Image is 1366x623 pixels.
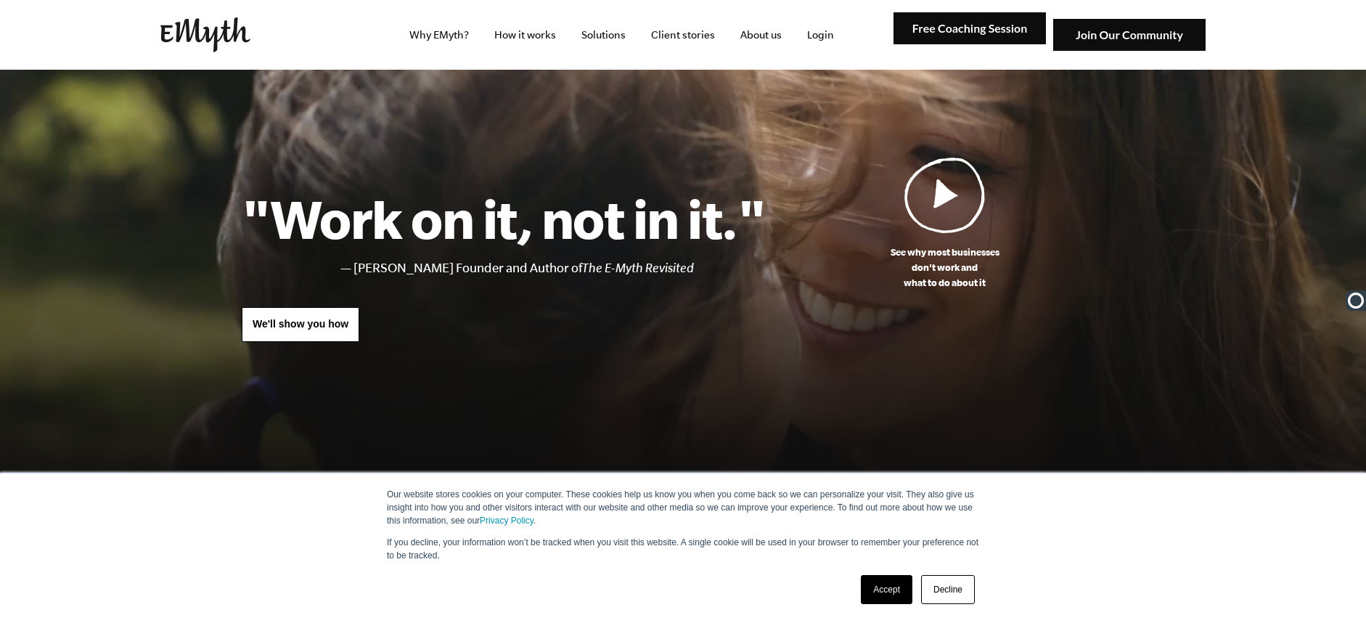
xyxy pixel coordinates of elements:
[242,187,765,251] h1: "Work on it, not in it."
[480,516,533,526] a: Privacy Policy
[904,157,986,233] img: Play Video
[387,536,979,562] p: If you decline, your information won’t be tracked when you visit this website. A single cookie wi...
[893,12,1046,45] img: Free Coaching Session
[765,157,1124,290] a: See why most businessesdon't work andwhat to do about it
[387,488,979,527] p: Our website stores cookies on your computer. These cookies help us know you when you come back so...
[582,261,694,275] i: The E-Myth Revisited
[160,17,250,52] img: EMyth
[353,258,765,279] li: [PERSON_NAME] Founder and Author of
[242,307,359,342] a: We'll show you how
[253,318,348,330] span: We'll show you how
[921,575,975,604] a: Decline
[765,245,1124,290] p: See why most businesses don't work and what to do about it
[1053,19,1206,52] img: Join Our Community
[861,575,912,604] a: Accept
[1346,290,1366,311] img: Ooma Logo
